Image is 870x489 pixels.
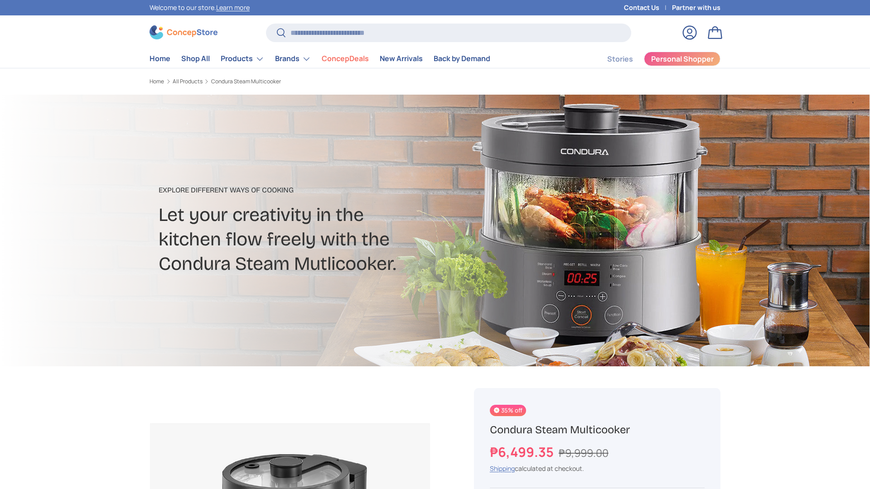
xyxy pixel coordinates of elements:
[270,50,316,68] summary: Brands
[150,50,490,68] nav: Primary
[181,50,210,67] a: Shop All
[490,464,705,473] div: calculated at checkout.
[607,50,633,68] a: Stories
[150,77,452,86] nav: Breadcrumbs
[672,3,720,13] a: Partner with us
[150,25,217,39] img: ConcepStore
[275,50,311,68] a: Brands
[644,52,720,66] a: Personal Shopper
[159,185,507,196] p: Explore different ways of cooking
[150,50,170,67] a: Home
[159,203,507,276] h2: Let your creativity in the kitchen flow freely with the Condura Steam Mutlicooker.
[211,79,281,84] a: Condura Steam Multicooker
[434,50,490,67] a: Back by Demand
[624,3,672,13] a: Contact Us
[490,443,556,461] strong: ₱6,499.35
[490,423,705,437] h1: Condura Steam Multicooker
[490,405,526,416] span: 35% off
[173,79,203,84] a: All Products
[490,464,515,473] a: Shipping
[221,50,264,68] a: Products
[150,79,164,84] a: Home
[651,55,714,62] span: Personal Shopper
[216,3,250,12] a: Learn more
[322,50,369,67] a: ConcepDeals
[585,50,720,68] nav: Secondary
[215,50,270,68] summary: Products
[559,446,609,460] s: ₱9,999.00
[380,50,423,67] a: New Arrivals
[150,3,250,13] p: Welcome to our store.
